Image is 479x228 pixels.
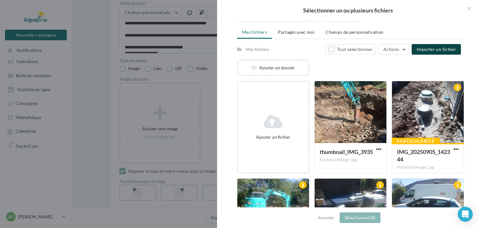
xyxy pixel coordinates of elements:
span: (0) [370,215,375,220]
div: Ajouter un fichier [240,134,306,140]
button: Tout sélectionner [326,44,375,55]
button: Annuler [316,214,337,221]
div: Mes fichiers [246,46,269,52]
div: Ajouter un dossier [238,65,308,71]
div: Format d'image: jpg [397,165,459,170]
div: Format d'image: jpg [320,157,381,163]
span: IMG_20250905_142344 [397,148,450,163]
div: Particularité [392,138,440,145]
span: Actions [383,47,399,52]
span: Champs de personnalisation [326,29,383,35]
span: Mes fichiers [242,29,267,35]
span: thumbnail_IMG_3935 [320,148,373,155]
span: Importer un fichier [417,47,456,52]
button: Actions [378,44,409,55]
div: Open Intercom Messenger [458,207,473,222]
h2: Sélectionner un ou plusieurs fichiers [227,7,469,13]
span: Partagés avec moi [278,29,315,35]
button: Importer un fichier [412,44,461,55]
button: Sélectionner(0) [340,212,380,223]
